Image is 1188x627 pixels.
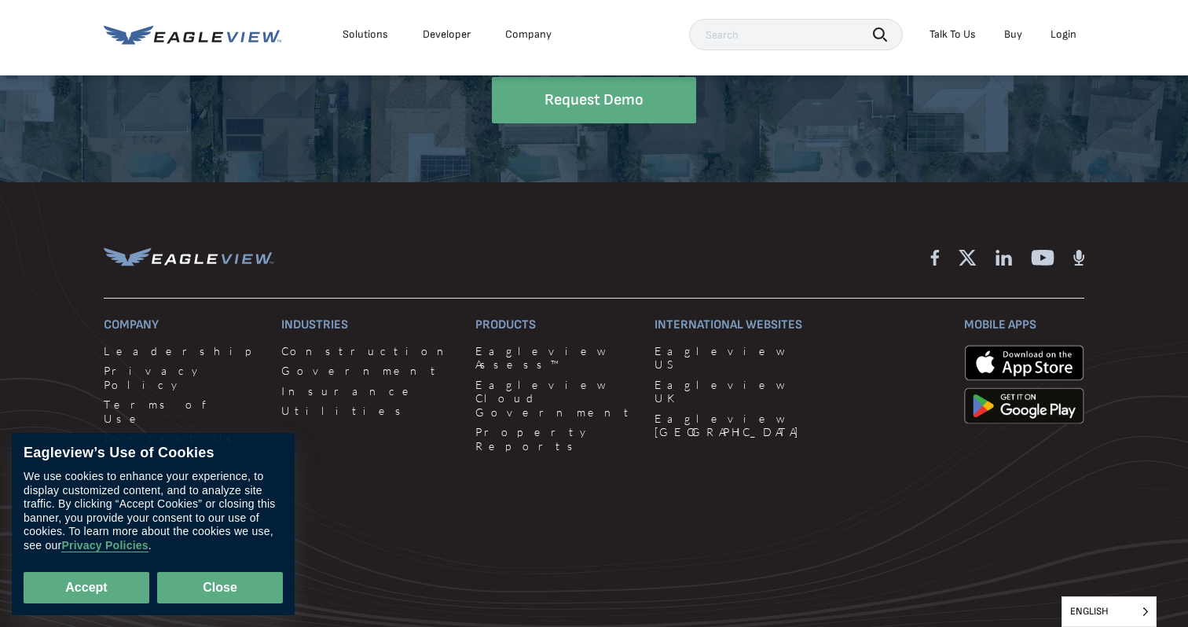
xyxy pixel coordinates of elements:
h3: International Websites [654,317,806,332]
button: Close [157,572,283,603]
a: Construction [281,344,456,358]
div: Eagleview’s Use of Cookies [24,445,283,462]
a: Terms of Use [104,398,262,425]
h3: Industries [281,317,456,332]
a: Property Reports [475,425,635,453]
input: Search [689,19,903,50]
button: Accept [24,572,149,603]
a: Eagleview Assess™ [475,344,635,372]
h3: Products [475,317,635,332]
aside: Language selected: English [1061,596,1157,627]
img: apple-app-store.png [964,344,1084,382]
a: Eagleview [GEOGRAPHIC_DATA] [654,412,806,439]
img: google-play-store_b9643a.png [964,387,1084,424]
a: Government [281,364,456,378]
a: Request Demo [492,77,696,123]
a: Eagleview Cloud Government [475,378,635,420]
span: English [1062,597,1156,626]
a: Buy [1004,27,1022,42]
a: Leadership [104,344,262,358]
a: Contact Us [104,431,262,445]
div: Talk To Us [929,27,976,42]
a: Privacy Policy [104,364,262,391]
div: Login [1050,27,1076,42]
div: Company [505,27,552,42]
a: Eagleview UK [654,378,806,405]
a: Developer [423,27,471,42]
h3: Company [104,317,262,332]
h3: Mobile Apps [964,317,1084,332]
a: Privacy Policies [61,539,148,552]
a: Utilities [281,404,456,418]
a: Insurance [281,384,456,398]
div: We use cookies to enhance your experience, to display customized content, and to analyze site tra... [24,470,283,552]
a: Eagleview US [654,344,806,372]
div: Solutions [343,27,388,42]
